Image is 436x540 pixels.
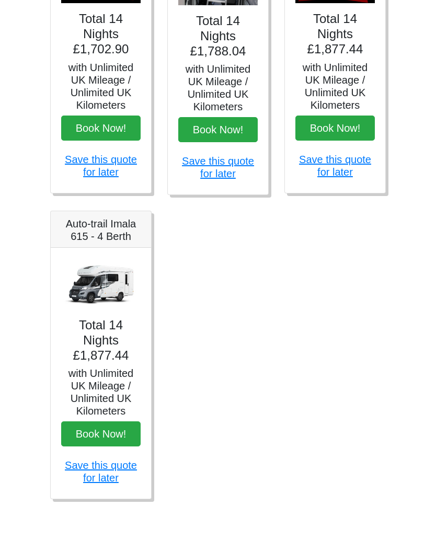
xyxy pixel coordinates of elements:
[178,14,258,59] h4: Total 14 Nights £1,788.04
[61,367,141,417] h5: with Unlimited UK Mileage / Unlimited UK Kilometers
[65,459,137,484] a: Save this quote for later
[65,154,137,178] a: Save this quote for later
[295,116,375,141] button: Book Now!
[178,63,258,113] h5: with Unlimited UK Mileage / Unlimited UK Kilometers
[295,12,375,56] h4: Total 14 Nights £1,877.44
[299,154,371,178] a: Save this quote for later
[61,12,141,56] h4: Total 14 Nights £1,702.90
[182,155,254,179] a: Save this quote for later
[61,217,141,243] h5: Auto-trail Imala 615 - 4 Berth
[61,116,141,141] button: Book Now!
[61,61,141,111] h5: with Unlimited UK Mileage / Unlimited UK Kilometers
[178,117,258,142] button: Book Now!
[61,258,141,309] img: Auto-trail Imala 615 - 4 Berth
[61,318,141,363] h4: Total 14 Nights £1,877.44
[61,421,141,446] button: Book Now!
[295,61,375,111] h5: with Unlimited UK Mileage / Unlimited UK Kilometers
